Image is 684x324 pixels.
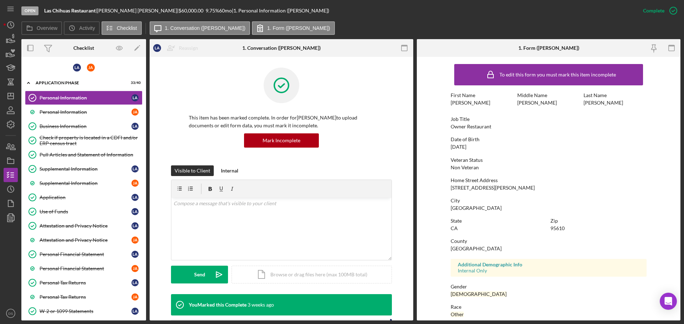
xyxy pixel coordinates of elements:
div: 95610 [550,225,565,231]
div: L A [73,64,81,71]
button: Overview [21,21,62,35]
div: Personal Information [40,95,131,101]
p: This item has been marked complete. In order for [PERSON_NAME] to upload documents or edit form d... [189,114,374,130]
div: [PERSON_NAME] [PERSON_NAME] | [97,8,178,14]
div: J A [131,293,139,301]
div: [PERSON_NAME] [517,100,557,106]
button: Activity [64,21,99,35]
a: Personal InformationLA [25,91,142,105]
div: Checklist [73,45,94,51]
a: W-2 or 1099 StatementsLA [25,304,142,318]
div: [GEOGRAPHIC_DATA] [451,205,502,211]
label: 1. Form ([PERSON_NAME]) [267,25,330,31]
div: Supplemental Information [40,180,131,186]
div: Date of Birth [451,137,647,142]
div: 1. Form ([PERSON_NAME]) [518,45,579,51]
a: Personal Tax ReturnsJA [25,290,142,304]
div: Internal [221,165,238,176]
div: Middle Name [517,92,580,98]
div: [GEOGRAPHIC_DATA] [451,246,502,251]
div: Mark Incomplete [263,133,300,148]
div: 60 mo [219,8,232,14]
div: Gender [451,284,647,290]
div: Application [40,195,131,200]
div: Job Title [451,116,647,122]
div: | [44,8,97,14]
div: Other [451,312,464,317]
div: [DATE] [451,144,466,150]
div: Race [451,304,647,310]
div: J A [87,64,95,71]
button: 1. Form ([PERSON_NAME]) [252,21,335,35]
div: Personal Tax Returns [40,280,131,286]
div: Business Information [40,123,131,129]
div: County [451,238,647,244]
div: Open [21,6,38,15]
button: Checklist [102,21,142,35]
a: Attestation and Privacy NoticeJA [25,233,142,247]
div: Personal Financial Statement [40,251,131,257]
div: First Name [451,92,514,98]
div: Open Intercom Messenger [660,293,677,310]
a: Personal Tax ReturnsLA [25,276,142,290]
div: CA [451,225,458,231]
div: L A [153,44,161,52]
div: 33 / 40 [128,81,141,85]
button: Visible to Client [171,165,214,176]
b: Las Chihuas Restaurant [44,7,95,14]
div: Internal Only [458,268,639,273]
div: L A [131,123,139,130]
div: Visible to Client [175,165,210,176]
a: Personal Financial StatementLA [25,247,142,261]
div: Pull Articles and Statement of Information [40,152,142,158]
a: Attestation and Privacy NoticeLA [25,219,142,233]
div: L A [131,94,139,101]
div: Personal Information [40,109,131,115]
div: Home Street Address [451,177,647,183]
div: J A [131,108,139,116]
time: 2025-08-06 19:25 [248,302,274,308]
div: Attestation and Privacy Notice [40,237,131,243]
label: 1. Conversation ([PERSON_NAME]) [165,25,245,31]
div: Complete [643,4,664,18]
div: Supplemental Information [40,166,131,172]
a: Personal Financial StatementJA [25,261,142,276]
div: To edit this form you must mark this item incomplete [499,72,616,78]
label: Activity [79,25,95,31]
button: Complete [636,4,680,18]
div: $60,000.00 [178,8,206,14]
div: 9.75 % [206,8,219,14]
div: Application Phase [36,81,123,85]
div: [STREET_ADDRESS][PERSON_NAME] [451,185,535,191]
a: Use of FundsLA [25,205,142,219]
div: Personal Tax Returns [40,294,131,300]
div: L A [131,222,139,229]
div: You Marked this Complete [189,302,247,308]
div: [DEMOGRAPHIC_DATA] [451,291,507,297]
div: City [451,198,647,203]
div: Zip [550,218,647,224]
div: [PERSON_NAME] [451,100,490,106]
div: J A [131,180,139,187]
button: DS [4,306,18,320]
div: Reassign [179,41,198,55]
button: Send [171,266,228,283]
div: L A [131,208,139,215]
div: L A [131,165,139,172]
a: Supplemental InformationJA [25,176,142,190]
div: Personal Financial Statement [40,266,131,271]
button: Internal [217,165,242,176]
div: J A [131,265,139,272]
label: Checklist [117,25,137,31]
a: ApplicationLA [25,190,142,205]
div: Use of Funds [40,209,131,214]
label: Overview [37,25,57,31]
a: Check if property is located in a CDFI and/or ERP census tract [25,133,142,148]
div: Attestation and Privacy Notice [40,223,131,229]
button: LAReassign [150,41,205,55]
div: Additional Demographic Info [458,262,639,267]
div: W-2 or 1099 Statements [40,308,131,314]
div: Check if property is located in a CDFI and/or ERP census tract [40,135,142,146]
div: Owner Restaurant [451,124,491,129]
div: Last Name [584,92,647,98]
